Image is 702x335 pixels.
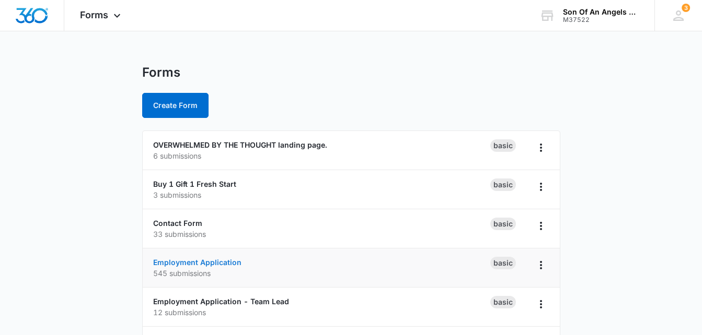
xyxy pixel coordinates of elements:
[533,218,549,234] button: Overflow Menu
[563,8,639,16] div: account name
[153,307,490,318] p: 12 submissions
[490,257,516,269] div: Basic
[533,296,549,313] button: Overflow Menu
[153,219,202,228] a: Contact Form
[533,178,549,195] button: Overflow Menu
[80,9,108,20] span: Forms
[533,257,549,273] button: Overflow Menu
[142,65,180,80] h1: Forms
[153,150,490,161] p: 6 submissions
[153,180,236,188] a: Buy 1 Gift 1 Fresh Start
[490,218,516,230] div: Basic
[153,268,490,279] p: 545 submissions
[682,4,690,12] span: 3
[682,4,690,12] div: notifications count
[153,189,490,200] p: 3 submissions
[490,178,516,191] div: Basic
[563,16,639,23] div: account id
[490,139,516,152] div: Basic
[153,258,241,267] a: Employment Application
[490,296,516,308] div: Basic
[153,297,289,306] a: Employment Application - Team Lead
[142,93,209,118] button: Create Form
[533,139,549,156] button: Overflow Menu
[153,140,327,149] a: OVERWHELMED BY THE THOUGHT landing page.
[153,229,490,240] p: 33 submissions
